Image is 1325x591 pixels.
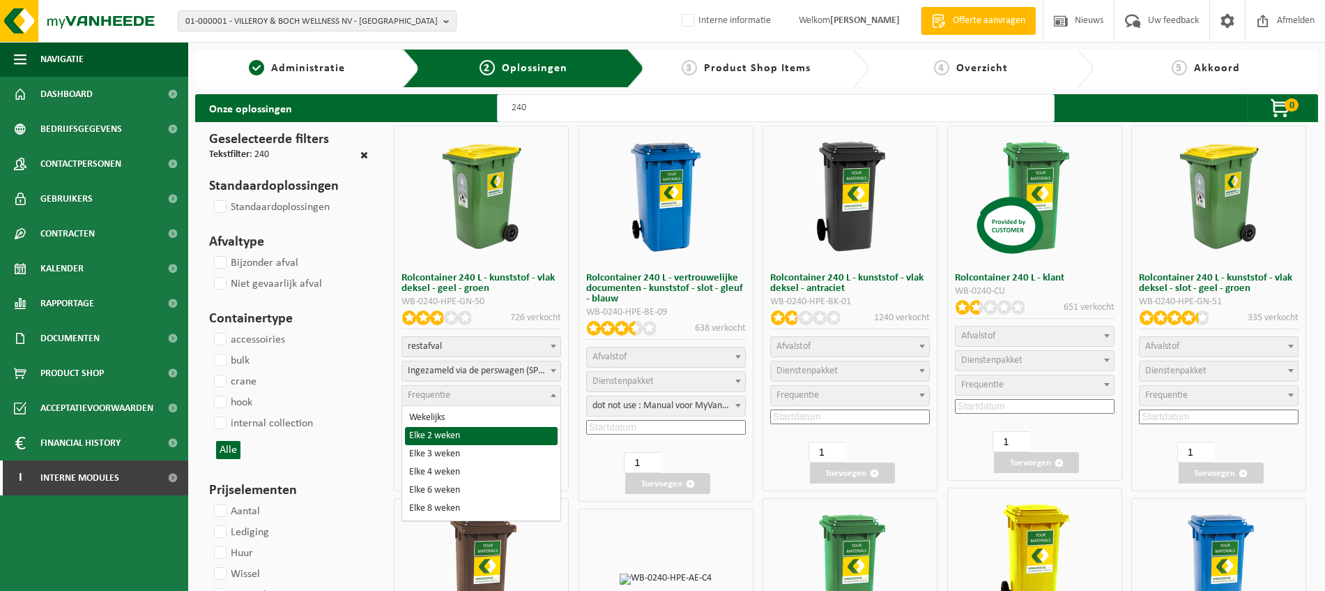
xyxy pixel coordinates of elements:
[586,396,746,417] span: dot not use : Manual voor MyVanheede
[1145,366,1207,376] span: Dienstenpakket
[1139,410,1299,424] input: Startdatum
[934,60,949,75] span: 4
[405,445,558,463] li: Elke 3 weken
[1248,311,1299,325] p: 335 verkocht
[211,543,253,564] label: Huur
[211,253,298,274] label: Bijzonder afval
[592,376,654,387] span: Dienstenpakket
[502,63,567,74] span: Oplossingen
[211,197,330,218] label: Standaardoplossingen
[1172,60,1187,75] span: 5
[770,273,930,294] h3: Rolcontainer 240 L - kunststof - vlak deksel - antraciet
[216,441,240,459] button: Alle
[211,522,269,543] label: Lediging
[776,390,819,401] span: Frequentie
[40,216,95,251] span: Contracten
[587,396,745,416] span: dot not use : Manual voor MyVanheede
[592,352,627,362] span: Afvalstof
[679,10,771,31] label: Interne informatie
[1139,273,1299,294] h3: Rolcontainer 240 L - kunststof - vlak deksel - slot - geel - groen
[1101,60,1311,77] a: 5Akkoord
[874,311,930,325] p: 1240 verkocht
[497,94,1055,122] input: Zoeken
[405,427,558,445] li: Elke 2 weken
[40,321,100,356] span: Documenten
[40,147,121,181] span: Contactpersonen
[830,15,900,26] strong: [PERSON_NAME]
[211,564,260,585] label: Wissel
[1145,390,1188,401] span: Frequentie
[211,501,260,522] label: Aantal
[40,77,93,112] span: Dashboard
[993,431,1029,452] input: 1
[682,60,697,75] span: 3
[994,452,1079,473] button: Toevoegen
[620,574,712,585] img: WB-0240-HPE-AE-C4
[40,42,84,77] span: Navigatie
[625,473,710,494] button: Toevoegen
[195,94,306,122] h2: Onze oplossingen
[921,7,1036,35] a: Offerte aanvragen
[1145,341,1179,352] span: Afvalstof
[401,273,561,294] h3: Rolcontainer 240 L - kunststof - vlak deksel - geel - groen
[408,390,450,401] span: Frequentie
[961,355,1023,366] span: Dienstenpakket
[209,149,250,160] span: Tekstfilter
[401,297,561,307] div: WB-0240-HPE-GN-50
[1247,94,1317,122] button: 0
[211,274,322,294] label: Niet gevaarlijk afval
[211,413,313,434] label: internal collection
[955,273,1115,283] h3: Rolcontainer 240 L - klant
[704,63,811,74] span: Product Shop Items
[480,60,495,75] span: 2
[40,251,84,286] span: Kalender
[961,380,1004,390] span: Frequentie
[40,426,121,461] span: Financial History
[209,480,368,501] h3: Prijselementen
[876,60,1066,77] a: 4Overzicht
[40,112,122,147] span: Bedrijfsgegevens
[961,331,995,341] span: Afvalstof
[185,11,438,32] span: 01-000001 - VILLEROY & BOCH WELLNESS NV - [GEOGRAPHIC_DATA]
[209,176,368,197] h3: Standaardoplossingen
[249,60,264,75] span: 1
[1285,98,1299,112] span: 0
[586,308,746,317] div: WB-0240-HPE-BE-09
[209,308,368,329] h3: Containertype
[1177,442,1213,463] input: 1
[209,232,368,253] h3: Afvaltype
[40,181,93,216] span: Gebruikers
[40,286,94,321] span: Rapportage
[791,137,910,255] img: WB-0240-HPE-BK-01
[810,463,895,484] button: Toevoegen
[405,409,558,427] li: Wekelijks
[209,150,269,162] div: : 240
[40,461,119,495] span: Interne modules
[405,463,558,481] li: Elke 4 weken
[211,329,285,350] label: accessoiries
[1139,297,1299,307] div: WB-0240-HPE-GN-51
[202,60,392,77] a: 1Administratie
[40,391,153,426] span: Acceptatievoorwaarden
[271,63,345,74] span: Administratie
[586,420,746,435] input: Startdatum
[211,350,250,371] label: bulk
[770,297,930,307] div: WB-0240-HPE-BK-01
[14,461,26,495] span: I
[809,442,845,463] input: 1
[776,341,811,352] span: Afvalstof
[955,399,1115,414] input: Startdatum
[40,356,104,391] span: Product Shop
[624,452,660,473] input: 1
[178,10,457,31] button: 01-000001 - VILLEROY & BOCH WELLNESS NV - [GEOGRAPHIC_DATA]
[209,129,368,150] h3: Geselecteerde filters
[776,366,838,376] span: Dienstenpakket
[401,336,561,357] span: restafval
[651,60,841,77] a: 3Product Shop Items
[956,63,1008,74] span: Overzicht
[211,392,252,413] label: hook
[401,361,561,382] span: Ingezameld via de perswagen (SP-M-000001)
[402,337,560,357] span: restafval
[975,137,1094,255] img: WB-0240-CU
[405,481,558,500] li: Elke 6 weken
